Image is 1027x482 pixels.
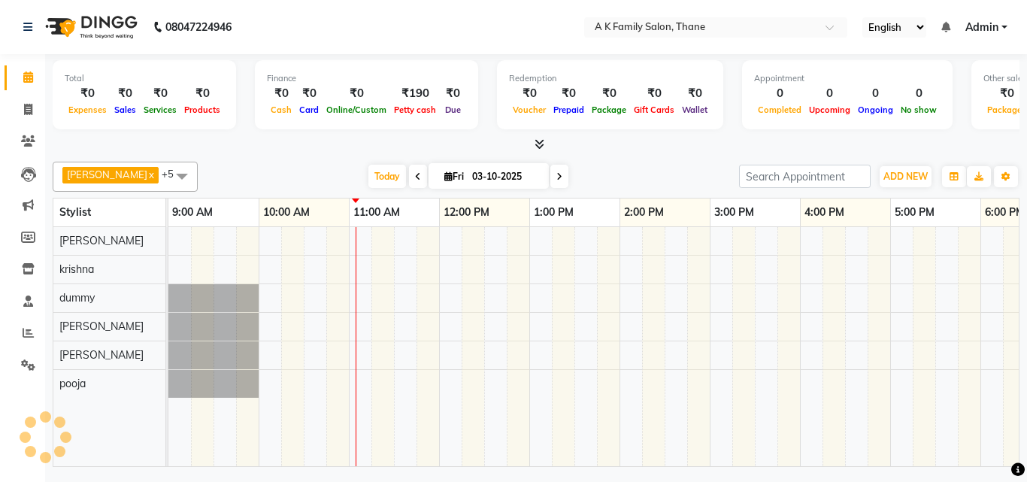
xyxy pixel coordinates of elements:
span: Online/Custom [323,105,390,115]
span: Petty cash [390,105,440,115]
span: dummy [59,291,95,305]
div: Redemption [509,72,711,85]
div: ₹0 [323,85,390,102]
a: 11:00 AM [350,202,404,223]
span: Admin [965,20,998,35]
div: ₹0 [267,85,295,102]
a: 1:00 PM [530,202,577,223]
a: 5:00 PM [891,202,938,223]
button: ADD NEW [880,166,932,187]
input: Search Appointment [739,165,871,188]
span: Gift Cards [630,105,678,115]
div: ₹0 [509,85,550,102]
div: ₹190 [390,85,440,102]
span: Products [180,105,224,115]
a: 2:00 PM [620,202,668,223]
div: ₹0 [550,85,588,102]
div: 0 [854,85,897,102]
a: x [147,168,154,180]
span: pooja [59,377,86,390]
a: 4:00 PM [801,202,848,223]
span: krishna [59,262,94,276]
div: 0 [754,85,805,102]
span: Package [588,105,630,115]
div: ₹0 [111,85,140,102]
span: Services [140,105,180,115]
span: Expenses [65,105,111,115]
img: logo [38,6,141,48]
a: 12:00 PM [440,202,493,223]
input: 2025-10-03 [468,165,543,188]
a: 9:00 AM [168,202,217,223]
span: [PERSON_NAME] [59,234,144,247]
div: ₹0 [65,85,111,102]
div: ₹0 [180,85,224,102]
span: Stylist [59,205,91,219]
div: Appointment [754,72,941,85]
div: 0 [805,85,854,102]
span: Fri [441,171,468,182]
span: Sales [111,105,140,115]
div: ₹0 [678,85,711,102]
b: 08047224946 [165,6,232,48]
span: Prepaid [550,105,588,115]
div: Total [65,72,224,85]
span: Upcoming [805,105,854,115]
span: Cash [267,105,295,115]
span: ADD NEW [883,171,928,182]
div: ₹0 [295,85,323,102]
span: Voucher [509,105,550,115]
a: 3:00 PM [710,202,758,223]
span: [PERSON_NAME] [59,320,144,333]
span: Ongoing [854,105,897,115]
div: ₹0 [440,85,466,102]
div: ₹0 [588,85,630,102]
div: 0 [897,85,941,102]
span: [PERSON_NAME] [67,168,147,180]
div: ₹0 [140,85,180,102]
span: Wallet [678,105,711,115]
div: ₹0 [630,85,678,102]
span: +5 [162,168,185,180]
span: Card [295,105,323,115]
span: No show [897,105,941,115]
div: Finance [267,72,466,85]
span: [PERSON_NAME] [59,348,144,362]
a: 10:00 AM [259,202,314,223]
span: Due [441,105,465,115]
span: Completed [754,105,805,115]
span: Today [368,165,406,188]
